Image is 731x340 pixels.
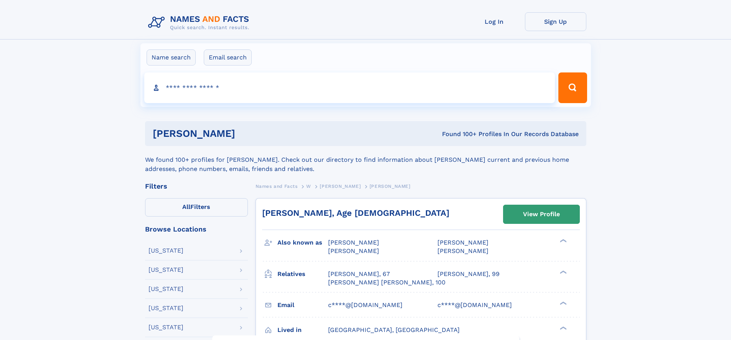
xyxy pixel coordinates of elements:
[306,184,311,189] span: W
[370,184,411,189] span: [PERSON_NAME]
[328,278,446,287] a: [PERSON_NAME] [PERSON_NAME], 100
[149,248,183,254] div: [US_STATE]
[328,326,460,333] span: [GEOGRAPHIC_DATA], [GEOGRAPHIC_DATA]
[328,239,379,246] span: [PERSON_NAME]
[149,286,183,292] div: [US_STATE]
[437,239,488,246] span: [PERSON_NAME]
[277,299,328,312] h3: Email
[338,130,579,138] div: Found 100+ Profiles In Our Records Database
[320,181,361,191] a: [PERSON_NAME]
[144,72,555,103] input: search input
[277,236,328,249] h3: Also known as
[306,181,311,191] a: W
[277,324,328,337] h3: Lived in
[437,270,500,278] a: [PERSON_NAME], 99
[204,49,252,66] label: Email search
[153,129,339,138] h1: [PERSON_NAME]
[558,72,587,103] button: Search Button
[147,49,196,66] label: Name search
[277,268,328,281] h3: Relatives
[149,324,183,330] div: [US_STATE]
[145,12,256,33] img: Logo Names and Facts
[320,184,361,189] span: [PERSON_NAME]
[262,208,449,218] a: [PERSON_NAME], Age [DEMOGRAPHIC_DATA]
[464,12,525,31] a: Log In
[145,146,586,174] div: We found 100+ profiles for [PERSON_NAME]. Check out our directory to find information about [PERS...
[145,183,248,190] div: Filters
[328,270,390,278] a: [PERSON_NAME], 67
[558,269,567,274] div: ❯
[525,12,586,31] a: Sign Up
[437,247,488,255] span: [PERSON_NAME]
[182,203,190,210] span: All
[256,181,298,191] a: Names and Facts
[503,205,579,223] a: View Profile
[149,267,183,273] div: [US_STATE]
[558,325,567,330] div: ❯
[558,301,567,306] div: ❯
[145,226,248,233] div: Browse Locations
[149,305,183,311] div: [US_STATE]
[558,238,567,243] div: ❯
[328,247,379,255] span: [PERSON_NAME]
[145,198,248,217] label: Filters
[523,205,560,223] div: View Profile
